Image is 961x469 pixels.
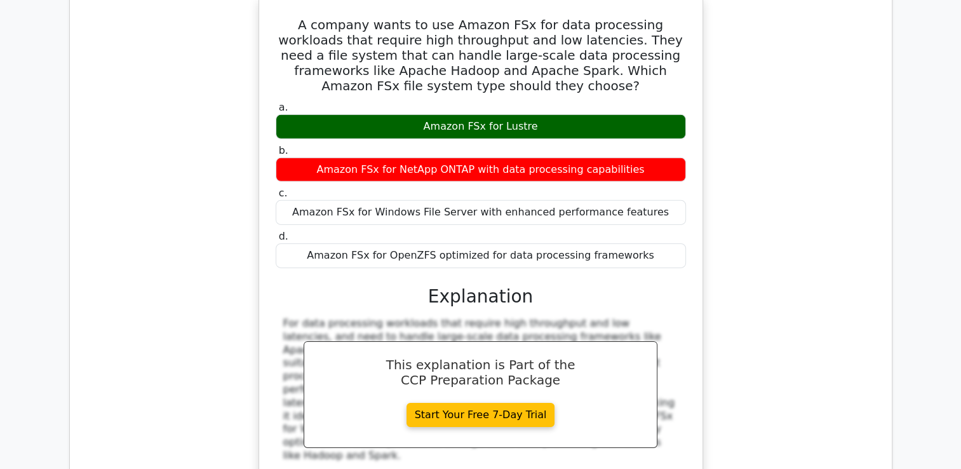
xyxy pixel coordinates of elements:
span: b. [279,144,288,156]
div: Amazon FSx for NetApp ONTAP with data processing capabilities [276,158,686,182]
a: Start Your Free 7-Day Trial [407,403,555,427]
span: c. [279,187,288,199]
span: a. [279,101,288,113]
span: d. [279,230,288,242]
div: Amazon FSx for Lustre [276,114,686,139]
div: Amazon FSx for OpenZFS optimized for data processing frameworks [276,243,686,268]
h3: Explanation [283,286,678,308]
div: Amazon FSx for Windows File Server with enhanced performance features [276,200,686,225]
h5: A company wants to use Amazon FSx for data processing workloads that require high throughput and ... [274,17,687,93]
div: For data processing workloads that require high throughput and low latencies, and need to handle ... [283,317,678,463]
